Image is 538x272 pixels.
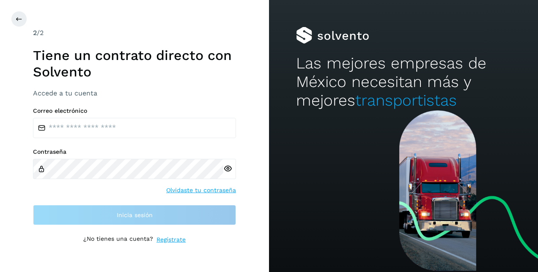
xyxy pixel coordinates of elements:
h3: Accede a tu cuenta [33,89,236,97]
label: Correo electrónico [33,107,236,114]
a: Regístrate [156,235,186,244]
p: ¿No tienes una cuenta? [83,235,153,244]
span: transportistas [355,91,457,109]
h1: Tiene un contrato directo con Solvento [33,47,236,80]
label: Contraseña [33,148,236,155]
div: /2 [33,28,236,38]
span: Inicia sesión [117,212,153,218]
span: 2 [33,29,37,37]
button: Inicia sesión [33,205,236,225]
h2: Las mejores empresas de México necesitan más y mejores [296,54,511,110]
a: Olvidaste tu contraseña [166,186,236,195]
